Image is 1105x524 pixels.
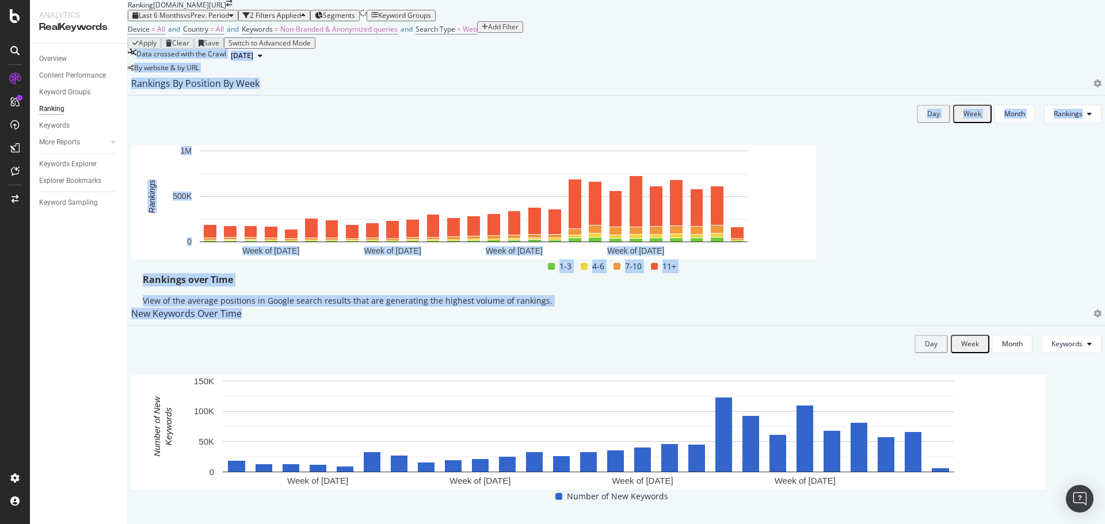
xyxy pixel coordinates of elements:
div: Clear [172,39,189,47]
a: Explorer Bookmarks [39,175,119,187]
button: Month [995,105,1035,123]
text: Week of [DATE] [607,246,664,255]
span: = [275,24,279,34]
span: Last 6 Months [139,10,184,20]
span: Segments [323,10,355,20]
a: Keyword Sampling [39,197,119,209]
a: Keyword Groups [39,86,119,98]
div: Ranking [39,103,64,115]
div: Keyword Groups [378,12,431,20]
div: Open Intercom Messenger [1066,485,1093,512]
span: = [151,24,155,34]
div: New Keywords Over Time [131,308,242,319]
button: Day [917,105,950,123]
div: Week [963,110,981,118]
button: 2 Filters Applied [238,10,310,21]
svg: A chart. [131,375,1046,489]
text: Number of New [152,396,162,456]
a: Ranking [39,103,119,115]
text: 500K [173,192,192,201]
div: Keyword Sampling [39,197,98,209]
button: Month [992,335,1032,353]
span: Country [183,24,208,34]
span: Non-Branded & Anonymized queries [280,24,398,34]
span: 4-6 [592,259,604,273]
span: = [210,24,214,34]
span: and [168,24,180,34]
span: Keywords [1051,339,1083,349]
button: Last 6 MonthsvsPrev. Period [128,10,238,21]
button: Week [953,105,992,123]
button: Switch to Advanced Mode [224,37,315,49]
div: Switch to Advanced Mode [228,39,311,47]
p: View of the average positions in Google search results that are generating the highest volume of ... [143,295,1090,307]
span: Rankings [1054,109,1083,118]
button: Clear [161,37,194,49]
text: 150K [194,376,214,386]
text: Week of [DATE] [612,476,673,485]
button: Keywords [1042,335,1102,353]
div: Keyword Groups [39,86,90,98]
text: 100K [194,406,214,416]
text: Week of [DATE] [287,476,348,485]
div: Overview [39,53,67,65]
div: Keywords Explorer [39,158,97,170]
div: Day [925,340,938,348]
div: RealKeywords [39,21,118,34]
text: Week of [DATE] [775,476,836,485]
a: More Reports [39,136,108,148]
span: and [401,24,413,34]
svg: A chart. [131,145,816,259]
div: Month [1004,109,1025,118]
span: 11+ [662,259,676,273]
div: Month [1002,339,1023,349]
span: Search Type [416,24,455,34]
a: Keywords Explorer [39,158,119,170]
span: All [157,24,165,34]
text: Week of [DATE] [486,246,543,255]
text: 0 [187,237,192,246]
span: 7-10 [625,259,642,273]
div: Rankings By Position By Week [131,78,260,89]
a: Overview [39,53,119,65]
span: vs Prev. Period [184,10,229,20]
span: and [227,24,239,34]
text: Week of [DATE] [364,246,421,255]
span: Web [463,24,477,34]
span: Device [128,24,150,34]
button: Add Filter [477,21,523,33]
button: Save [194,37,224,49]
a: Content Performance [39,70,119,82]
div: Explorer Bookmarks [39,175,101,187]
div: Week [961,340,979,348]
span: By website & by URL [134,63,199,72]
span: 1-3 [559,259,571,273]
button: Keyword Groups [367,10,436,21]
text: 1M [181,146,192,155]
div: Rankings over Time [143,273,1090,286]
button: Segments [310,10,360,21]
div: More Reports [39,136,80,148]
div: Save [204,39,219,47]
div: Keywords [39,120,70,132]
button: Apply [128,37,161,49]
text: Week of [DATE] [449,476,510,485]
a: Keywords [39,120,119,132]
div: Day [927,110,940,118]
div: Apply [139,39,157,47]
div: Add Filter [488,23,519,31]
text: Week of [DATE] [242,246,299,255]
span: Number of New Keywords [567,489,668,503]
div: 2 Filters Applied [250,12,301,20]
button: Day [915,335,948,353]
div: Content Performance [39,70,106,82]
text: Rankings [147,179,157,213]
button: Week [951,335,989,353]
span: = [457,24,461,34]
span: 2025 Aug. 25th [231,51,253,61]
button: [DATE] [226,49,267,63]
div: Analytics [39,9,118,21]
span: All [216,24,224,34]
